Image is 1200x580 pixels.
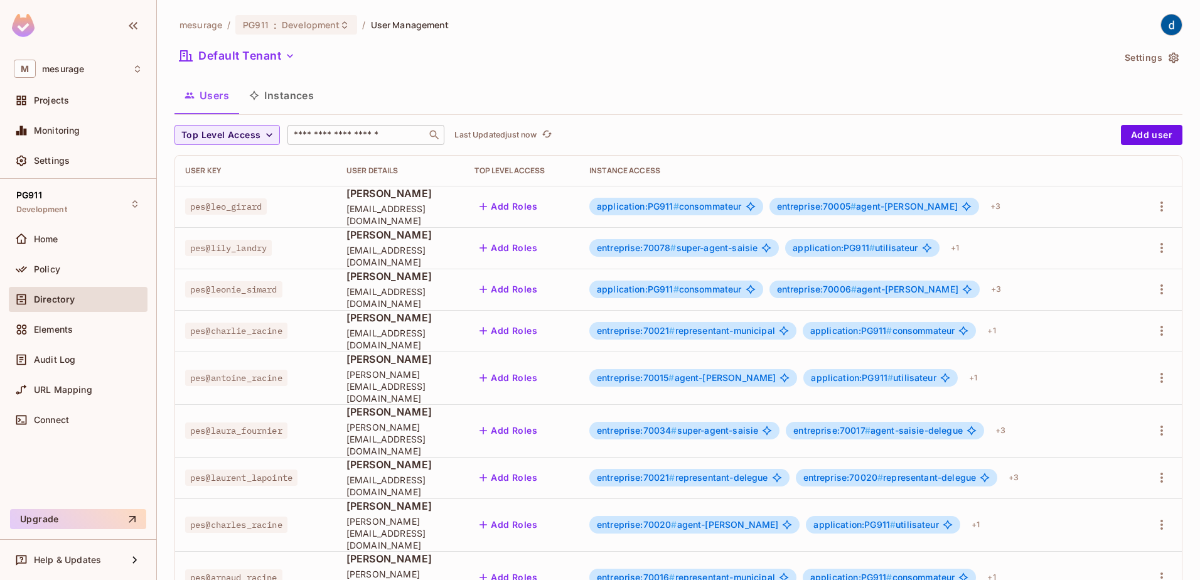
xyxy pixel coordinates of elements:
span: [PERSON_NAME] [346,405,454,419]
span: [PERSON_NAME] [346,499,454,513]
span: # [671,425,677,436]
span: Workspace: mesurage [42,64,84,74]
div: Instance Access [589,166,1123,176]
span: # [668,372,674,383]
span: [EMAIL_ADDRESS][DOMAIN_NAME] [346,286,454,309]
div: User Details [346,166,454,176]
span: utilisateur [793,243,918,253]
div: Top Level Access [474,166,569,176]
span: # [669,325,675,336]
button: Add Roles [474,368,542,388]
button: Add Roles [474,238,542,258]
span: pes@charles_racine [185,517,287,533]
span: Click to refresh data [537,127,554,142]
span: entreprise:70034 [597,425,677,436]
span: [PERSON_NAME] [346,228,454,242]
span: PG911 [243,19,269,31]
div: + 3 [986,279,1006,299]
span: representant-delegue [597,473,768,483]
span: URL Mapping [34,385,92,395]
span: # [851,284,857,294]
span: [PERSON_NAME][EMAIL_ADDRESS][DOMAIN_NAME] [346,421,454,457]
p: Last Updated just now [454,130,537,140]
div: + 3 [990,421,1010,441]
div: + 3 [1004,468,1024,488]
span: the active workspace [179,19,222,31]
span: # [669,472,675,483]
span: # [671,519,677,530]
span: # [850,201,856,212]
button: Add Roles [474,421,542,441]
span: entreprise:70020 [803,472,884,483]
span: [PERSON_NAME] [346,186,454,200]
div: + 3 [985,196,1005,217]
span: entreprise:70020 [597,519,677,530]
span: [PERSON_NAME] [346,269,454,283]
span: super-agent-saisie [597,426,758,436]
span: Elements [34,325,73,335]
button: Add Roles [474,321,542,341]
span: super-agent-saisie [597,243,758,253]
span: pes@lily_landry [185,240,272,256]
span: application:PG911 [597,284,679,294]
span: pes@laura_fournier [185,422,287,439]
span: [EMAIL_ADDRESS][DOMAIN_NAME] [346,244,454,268]
span: utilisateur [811,373,936,383]
div: + 1 [967,515,985,535]
span: agent-[PERSON_NAME] [597,520,778,530]
span: [PERSON_NAME][EMAIL_ADDRESS][DOMAIN_NAME] [346,368,454,404]
span: representant-municipal [597,326,775,336]
span: entreprise:70021 [597,472,675,483]
span: pes@leo_girard [185,198,267,215]
span: Settings [34,156,70,166]
span: entreprise:70017 [793,425,871,436]
span: [PERSON_NAME] [346,552,454,566]
span: pes@charlie_racine [185,323,287,339]
span: PG911 [16,190,42,200]
div: + 1 [964,368,982,388]
button: Add user [1121,125,1182,145]
span: agent-[PERSON_NAME] [777,284,958,294]
span: application:PG911 [597,201,679,212]
span: [PERSON_NAME] [346,458,454,471]
span: entreprise:70015 [597,372,675,383]
li: / [362,19,365,31]
img: dev 911gcl [1161,14,1182,35]
span: agent-[PERSON_NAME] [597,373,776,383]
div: + 1 [982,321,1000,341]
span: entreprise:70006 [777,284,857,294]
span: [EMAIL_ADDRESS][DOMAIN_NAME] [346,203,454,227]
span: # [877,472,883,483]
span: : [273,20,277,30]
span: Policy [34,264,60,274]
button: refresh [539,127,554,142]
div: + 1 [946,238,964,258]
span: Monitoring [34,126,80,136]
span: Connect [34,415,69,425]
span: pes@antoine_racine [185,370,287,386]
button: Add Roles [474,468,542,488]
span: User Management [371,19,449,31]
span: [PERSON_NAME][EMAIL_ADDRESS][DOMAIN_NAME] [346,515,454,551]
span: # [886,325,892,336]
span: Directory [34,294,75,304]
button: Add Roles [474,279,542,299]
span: agent-[PERSON_NAME] [777,201,958,212]
span: pes@leonie_simard [185,281,282,298]
button: Add Roles [474,196,542,217]
span: Help & Updates [34,555,101,565]
span: [PERSON_NAME] [346,311,454,325]
button: Users [174,80,239,111]
li: / [227,19,230,31]
span: consommateur [597,284,742,294]
span: pes@laurent_lapointe [185,470,297,486]
span: entreprise:70005 [777,201,857,212]
span: Projects [34,95,69,105]
span: # [673,201,679,212]
span: entreprise:70021 [597,325,675,336]
span: application:PG911 [811,372,893,383]
span: application:PG911 [813,519,896,530]
button: Add Roles [474,515,542,535]
button: Top Level Access [174,125,280,145]
span: # [673,284,679,294]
